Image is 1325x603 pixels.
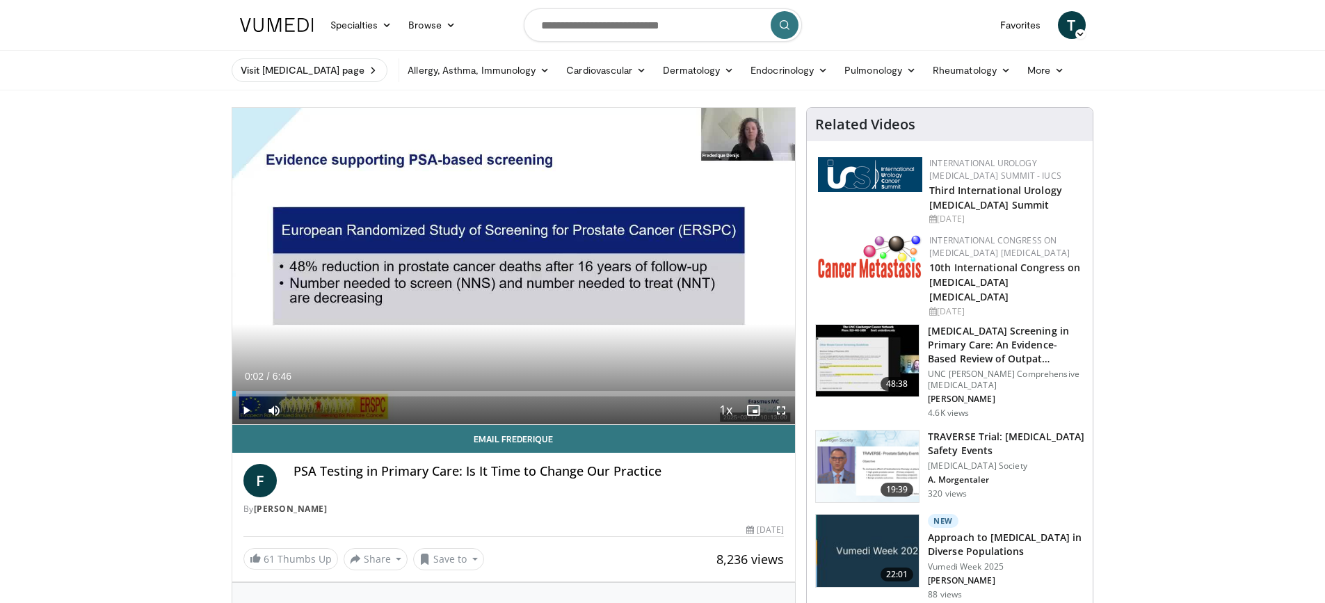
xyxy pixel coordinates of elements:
[928,589,962,600] p: 88 views
[929,234,1070,259] a: International Congress on [MEDICAL_DATA] [MEDICAL_DATA]
[928,408,969,419] p: 4.6K views
[767,396,795,424] button: Fullscreen
[240,18,314,32] img: VuMedi Logo
[929,157,1061,182] a: International Urology [MEDICAL_DATA] Summit - IUCS
[243,503,785,515] div: By
[836,56,924,84] a: Pulmonology
[524,8,802,42] input: Search topics, interventions
[928,514,958,528] p: New
[716,551,784,568] span: 8,236 views
[928,460,1084,472] p: [MEDICAL_DATA] Society
[992,11,1050,39] a: Favorites
[739,396,767,424] button: Enable picture-in-picture mode
[818,234,922,278] img: 6ff8bc22-9509-4454-a4f8-ac79dd3b8976.png.150x105_q85_autocrop_double_scale_upscale_version-0.2.png
[881,377,914,391] span: 48:38
[928,488,967,499] p: 320 views
[816,325,919,397] img: 213394d7-9130-4fd8-a63c-d5185ed7bc00.150x105_q85_crop-smart_upscale.jpg
[815,324,1084,419] a: 48:38 [MEDICAL_DATA] Screening in Primary Care: An Evidence-Based Review of Outpat… UNC [PERSON_N...
[928,394,1084,405] p: [PERSON_NAME]
[232,391,796,396] div: Progress Bar
[928,561,1084,572] p: Vumedi Week 2025
[264,552,275,565] span: 61
[232,425,796,453] a: Email Frederique
[413,548,484,570] button: Save to
[273,371,291,382] span: 6:46
[928,369,1084,391] p: UNC [PERSON_NAME] Comprehensive [MEDICAL_DATA]
[232,108,796,425] video-js: Video Player
[928,474,1084,485] p: A. Morgentaler
[929,184,1062,211] a: Third International Urology [MEDICAL_DATA] Summit
[267,371,270,382] span: /
[928,324,1084,366] h3: [MEDICAL_DATA] Screening in Primary Care: An Evidence-Based Review of Outpat…
[399,56,558,84] a: Allergy, Asthma, Immunology
[881,483,914,497] span: 19:39
[254,503,328,515] a: [PERSON_NAME]
[232,58,388,82] a: Visit [MEDICAL_DATA] page
[1019,56,1073,84] a: More
[815,116,915,133] h4: Related Videos
[816,515,919,587] img: 64091761-3a90-4f59-a7d4-814d50403800.png.150x105_q85_crop-smart_upscale.jpg
[815,430,1084,504] a: 19:39 TRAVERSE Trial: [MEDICAL_DATA] Safety Events [MEDICAL_DATA] Society A. Morgentaler 320 views
[712,396,739,424] button: Playback Rate
[818,157,922,192] img: 62fb9566-9173-4071-bcb6-e47c745411c0.png.150x105_q85_autocrop_double_scale_upscale_version-0.2.png
[245,371,264,382] span: 0:02
[928,575,1084,586] p: [PERSON_NAME]
[929,261,1080,303] a: 10th International Congress on [MEDICAL_DATA] [MEDICAL_DATA]
[746,524,784,536] div: [DATE]
[929,213,1082,225] div: [DATE]
[881,568,914,581] span: 22:01
[232,396,260,424] button: Play
[924,56,1019,84] a: Rheumatology
[322,11,401,39] a: Specialties
[655,56,742,84] a: Dermatology
[742,56,836,84] a: Endocrinology
[344,548,408,570] button: Share
[400,11,464,39] a: Browse
[928,531,1084,558] h3: Approach to [MEDICAL_DATA] in Diverse Populations
[243,548,338,570] a: 61 Thumbs Up
[294,464,785,479] h4: PSA Testing in Primary Care: Is It Time to Change Our Practice
[260,396,288,424] button: Mute
[928,430,1084,458] h3: TRAVERSE Trial: [MEDICAL_DATA] Safety Events
[929,305,1082,318] div: [DATE]
[815,514,1084,600] a: 22:01 New Approach to [MEDICAL_DATA] in Diverse Populations Vumedi Week 2025 [PERSON_NAME] 88 views
[243,464,277,497] a: F
[816,431,919,503] img: 9812f22f-d817-4923-ae6c-a42f6b8f1c21.png.150x105_q85_crop-smart_upscale.png
[558,56,655,84] a: Cardiovascular
[1058,11,1086,39] a: T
